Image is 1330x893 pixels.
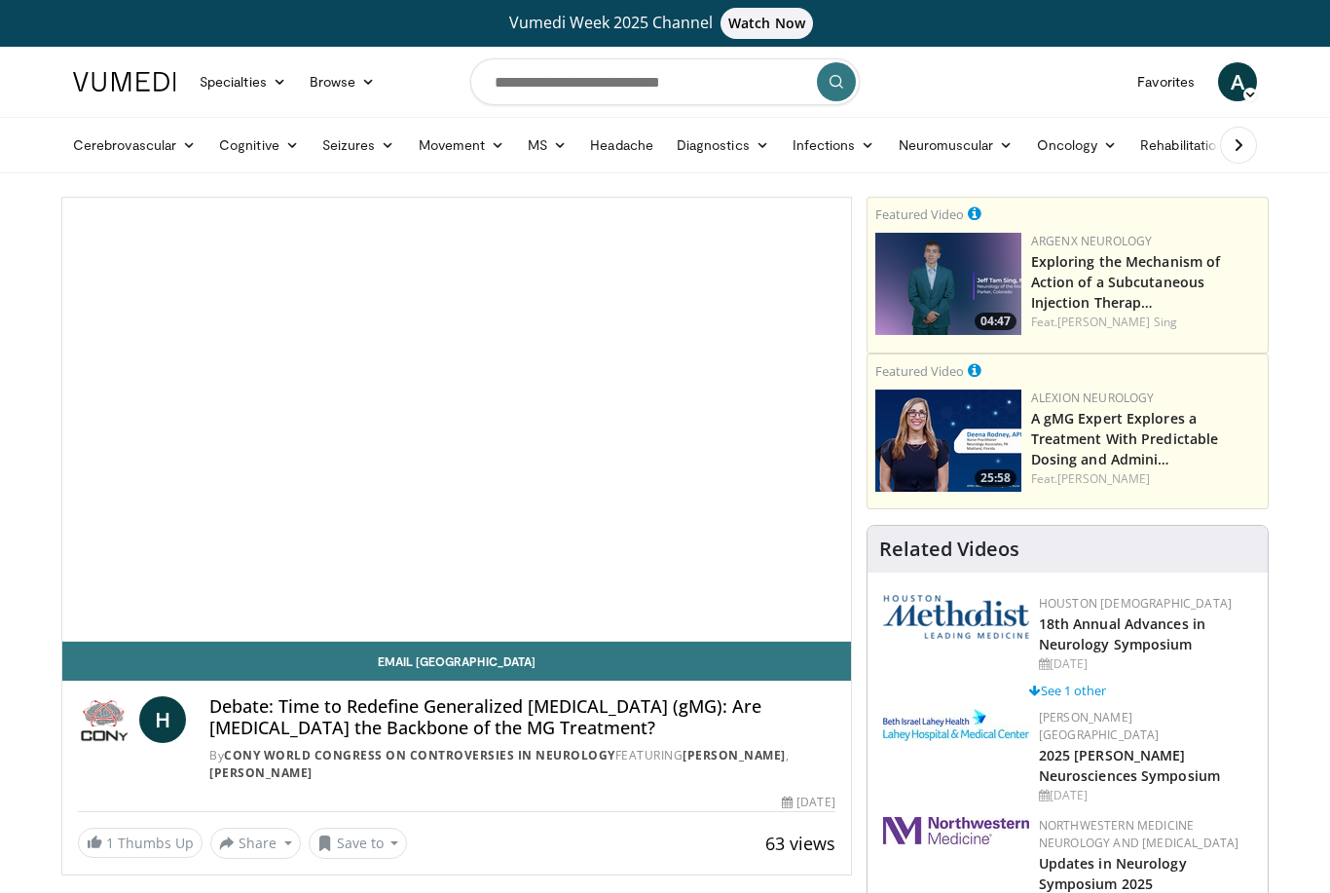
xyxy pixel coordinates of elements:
[62,198,851,642] video-js: Video Player
[76,8,1254,39] a: Vumedi Week 2025 ChannelWatch Now
[1031,470,1260,488] div: Feat.
[309,828,408,859] button: Save to
[578,126,665,165] a: Headache
[139,696,186,743] a: H
[883,817,1029,844] img: 2a462fb6-9365-492a-ac79-3166a6f924d8.png.150x105_q85_autocrop_double_scale_upscale_version-0.2.jpg
[875,233,1021,335] img: 4d22ee34-234b-4e8d-98de-7528fbaa7da7.png.150x105_q85_crop-smart_upscale.png
[509,12,821,33] span: Vumedi Week 2025 Channel
[720,8,813,39] span: Watch Now
[470,58,860,105] input: Search topics, interventions
[1039,595,1232,612] a: Houston [DEMOGRAPHIC_DATA]
[782,794,834,811] div: [DATE]
[224,747,615,763] a: CONy World Congress on Controversies in Neurology
[1039,709,1160,743] a: [PERSON_NAME][GEOGRAPHIC_DATA]
[1031,390,1155,406] a: Alexion Neurology
[887,126,1025,165] a: Neuromuscular
[1039,854,1187,893] a: Updates in Neurology Symposium 2025
[516,126,578,165] a: MS
[875,233,1021,335] a: 04:47
[207,126,311,165] a: Cognitive
[875,390,1021,492] a: 25:58
[1057,470,1150,487] a: [PERSON_NAME]
[209,764,313,781] a: [PERSON_NAME]
[1057,314,1177,330] a: [PERSON_NAME] Sing
[209,696,834,738] h4: Debate: Time to Redefine Generalized [MEDICAL_DATA] (gMG): Are [MEDICAL_DATA] the Backbone of the...
[781,126,887,165] a: Infections
[975,469,1016,487] span: 25:58
[875,390,1021,492] img: 55ef5a72-a204-42b0-ba67-a2f597bcfd60.png.150x105_q85_crop-smart_upscale.png
[875,205,964,223] small: Featured Video
[78,696,131,743] img: CONy World Congress on Controversies in Neurology
[1031,252,1221,312] a: Exploring the Mechanism of Action of a Subcutaneous Injection Therap…
[188,62,298,101] a: Specialties
[883,595,1029,639] img: 5e4488cc-e109-4a4e-9fd9-73bb9237ee91.png.150x105_q85_autocrop_double_scale_upscale_version-0.2.png
[62,642,851,681] a: Email [GEOGRAPHIC_DATA]
[683,747,786,763] a: [PERSON_NAME]
[1039,614,1205,653] a: 18th Annual Advances in Neurology Symposium
[1031,314,1260,331] div: Feat.
[1039,787,1252,804] div: [DATE]
[665,126,781,165] a: Diagnostics
[106,834,114,852] span: 1
[1031,233,1153,249] a: argenx Neurology
[209,747,834,782] div: By FEATURING ,
[311,126,407,165] a: Seizures
[879,538,1019,561] h4: Related Videos
[1025,126,1129,165] a: Oncology
[765,832,835,855] span: 63 views
[298,62,388,101] a: Browse
[1218,62,1257,101] a: A
[73,72,176,92] img: VuMedi Logo
[1031,409,1219,468] a: A gMG Expert Explores a Treatment With Predictable Dosing and Admini…
[78,828,203,858] a: 1 Thumbs Up
[1039,655,1252,673] div: [DATE]
[1128,126,1236,165] a: Rehabilitation
[210,828,301,859] button: Share
[1029,682,1106,699] a: See 1 other
[407,126,517,165] a: Movement
[1039,817,1239,851] a: Northwestern Medicine Neurology and [MEDICAL_DATA]
[975,313,1016,330] span: 04:47
[883,709,1029,741] img: e7977282-282c-4444-820d-7cc2733560fd.jpg.150x105_q85_autocrop_double_scale_upscale_version-0.2.jpg
[875,362,964,380] small: Featured Video
[1039,746,1220,785] a: 2025 [PERSON_NAME] Neurosciences Symposium
[61,126,207,165] a: Cerebrovascular
[1126,62,1206,101] a: Favorites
